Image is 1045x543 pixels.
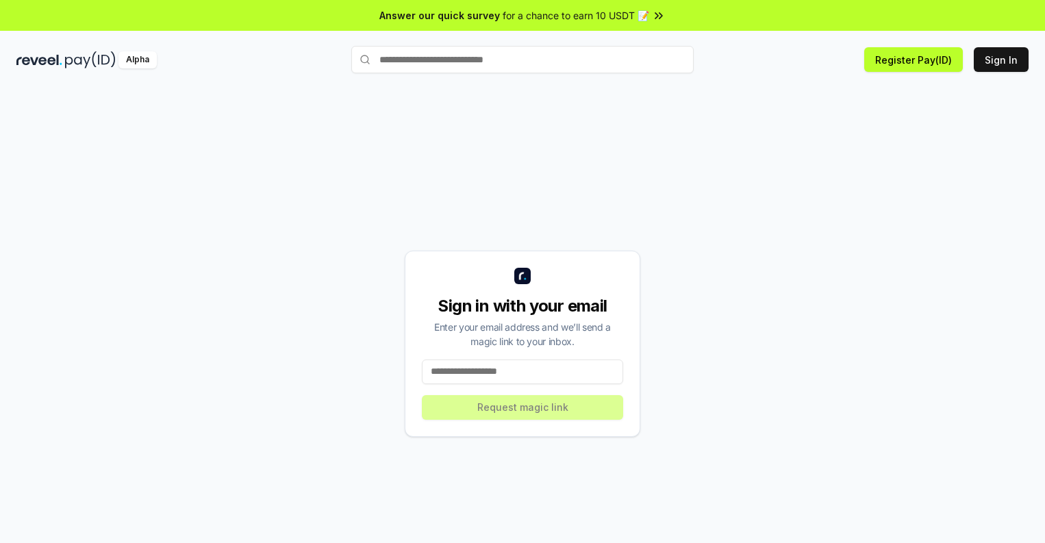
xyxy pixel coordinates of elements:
div: Alpha [118,51,157,68]
span: for a chance to earn 10 USDT 📝 [503,8,649,23]
img: reveel_dark [16,51,62,68]
img: pay_id [65,51,116,68]
span: Answer our quick survey [379,8,500,23]
button: Register Pay(ID) [864,47,963,72]
img: logo_small [514,268,531,284]
div: Enter your email address and we’ll send a magic link to your inbox. [422,320,623,349]
div: Sign in with your email [422,295,623,317]
button: Sign In [974,47,1029,72]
